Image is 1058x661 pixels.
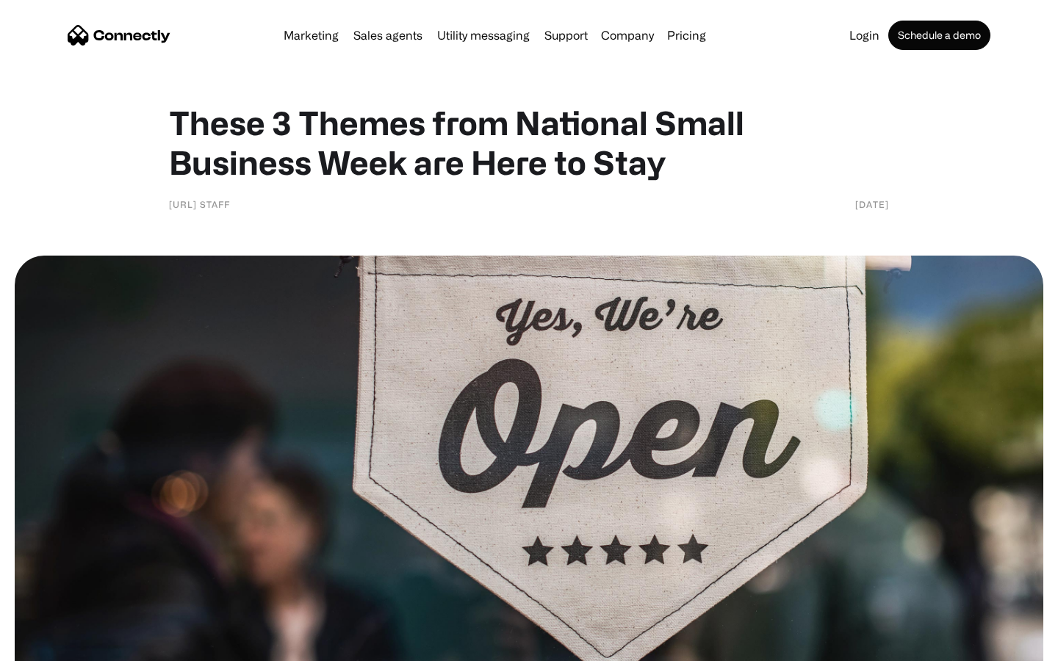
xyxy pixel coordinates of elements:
[15,635,88,656] aside: Language selected: English
[348,29,428,41] a: Sales agents
[431,29,536,41] a: Utility messaging
[661,29,712,41] a: Pricing
[855,197,889,212] div: [DATE]
[601,25,654,46] div: Company
[278,29,345,41] a: Marketing
[843,29,885,41] a: Login
[29,635,88,656] ul: Language list
[169,103,889,182] h1: These 3 Themes from National Small Business Week are Here to Stay
[539,29,594,41] a: Support
[888,21,990,50] a: Schedule a demo
[169,197,230,212] div: [URL] Staff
